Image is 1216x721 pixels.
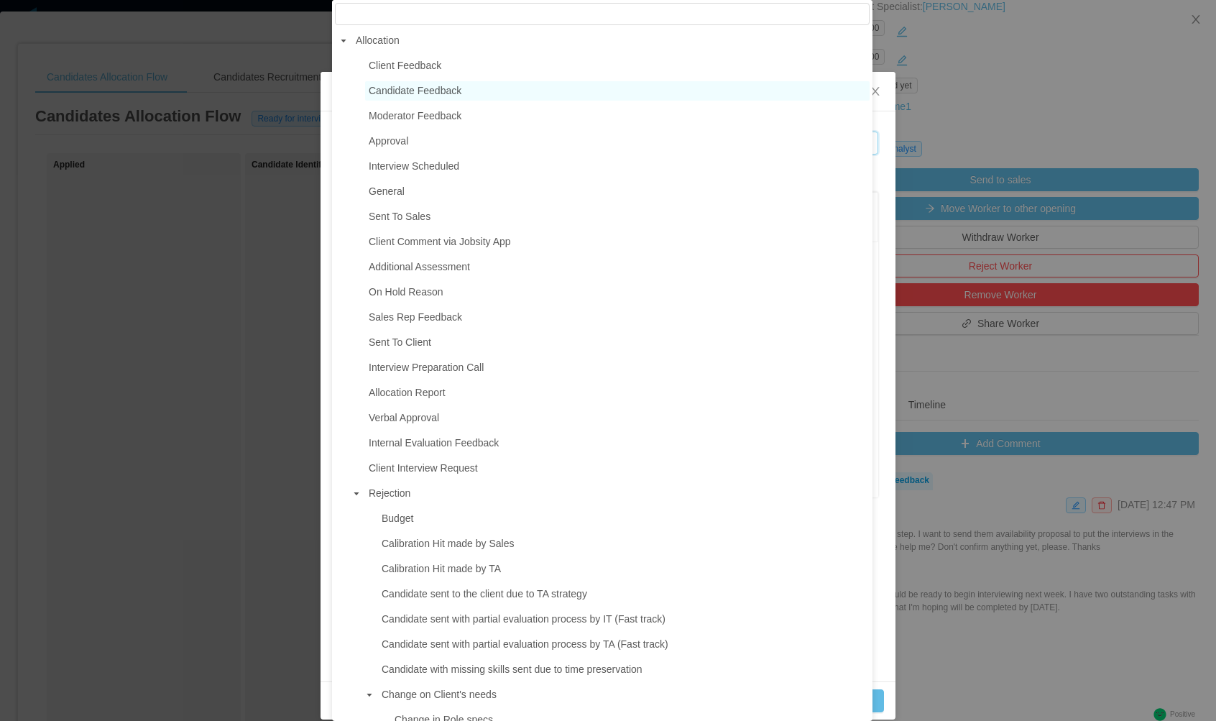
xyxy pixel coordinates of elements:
[366,692,373,699] i: icon: caret-down
[378,635,870,654] span: Candidate sent with partial evaluation process by TA (Fast track)
[382,613,665,625] span: Candidate sent with partial evaluation process by IT (Fast track)
[378,559,870,579] span: Calibration Hit made by TA
[870,86,881,97] i: icon: close
[369,160,459,172] span: Interview Scheduled
[365,56,870,75] span: Client Feedback
[365,182,870,201] span: General
[365,283,870,302] span: On Hold Reason
[335,3,870,25] input: filter select
[382,513,413,524] span: Budget
[369,236,511,247] span: Client Comment via Jobsity App
[382,588,587,600] span: Candidate sent to the client due to TA strategy
[369,311,462,323] span: Sales Rep Feedback
[365,383,870,403] span: Allocation Report
[369,286,443,298] span: On Hold Reason
[378,584,870,604] span: Candidate sent to the client due to TA strategy
[369,362,484,373] span: Interview Preparation Call
[378,660,870,679] span: Candidate with missing skills sent due to time preservation
[369,437,499,449] span: Internal Evaluation Feedback
[365,81,870,101] span: Candidate Feedback
[369,336,431,348] span: Sent To Client
[365,358,870,377] span: Interview Preparation Call
[369,487,410,499] span: Rejection
[353,490,360,497] i: icon: caret-down
[365,257,870,277] span: Additional Assessment
[382,538,514,549] span: Calibration Hit made by Sales
[382,563,501,574] span: Calibration Hit made by TA
[365,207,870,226] span: Sent To Sales
[369,387,446,398] span: Allocation Report
[369,110,461,121] span: Moderator Feedback
[378,534,870,554] span: Calibration Hit made by Sales
[369,60,441,71] span: Client Feedback
[365,484,870,503] span: Rejection
[378,685,870,704] span: Change on Client's needs
[365,132,870,151] span: Approval
[369,185,405,197] span: General
[382,689,497,700] span: Change on Client's needs
[365,232,870,252] span: Client Comment via Jobsity App
[365,157,870,176] span: Interview Scheduled
[365,308,870,327] span: Sales Rep Feedback
[369,211,430,222] span: Sent To Sales
[382,638,668,650] span: Candidate sent with partial evaluation process by TA (Fast track)
[365,106,870,126] span: Moderator Feedback
[369,462,478,474] span: Client Interview Request
[378,509,870,528] span: Budget
[365,459,870,478] span: Client Interview Request
[369,85,461,96] span: Candidate Feedback
[365,408,870,428] span: Verbal Approval
[356,35,400,46] span: Allocation
[369,261,470,272] span: Additional Assessment
[382,663,642,675] span: Candidate with missing skills sent due to time preservation
[378,610,870,629] span: Candidate sent with partial evaluation process by IT (Fast track)
[369,412,439,423] span: Verbal Approval
[340,37,347,45] i: icon: caret-down
[365,433,870,453] span: Internal Evaluation Feedback
[365,333,870,352] span: Sent To Client
[369,135,408,147] span: Approval
[352,31,870,50] span: Allocation
[855,72,895,112] button: Close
